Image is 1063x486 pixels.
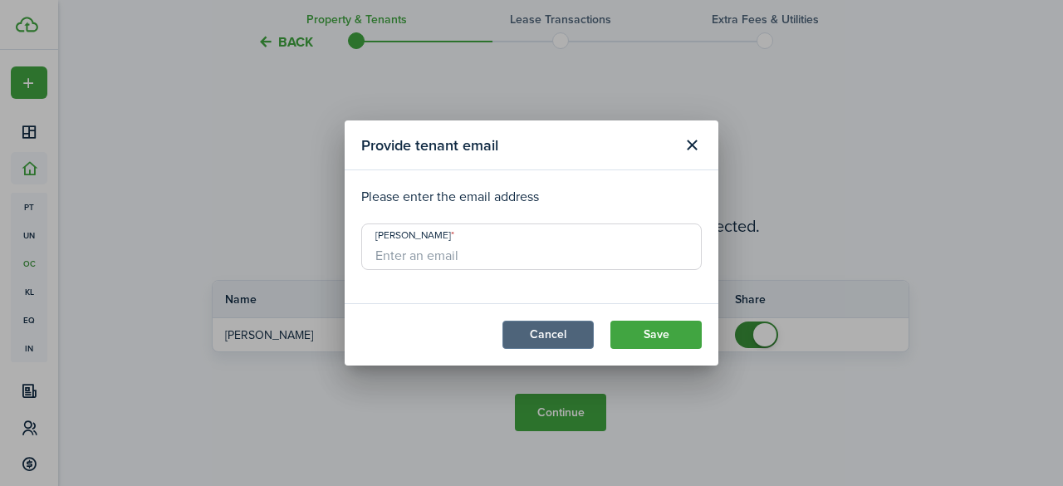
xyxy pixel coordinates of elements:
[361,223,702,270] input: Enter an email
[361,187,702,207] p: Please enter the email address
[610,321,702,349] button: Save
[361,129,674,161] modal-title: Provide tenant email
[678,131,706,160] button: Close modal
[502,321,594,349] button: Cancel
